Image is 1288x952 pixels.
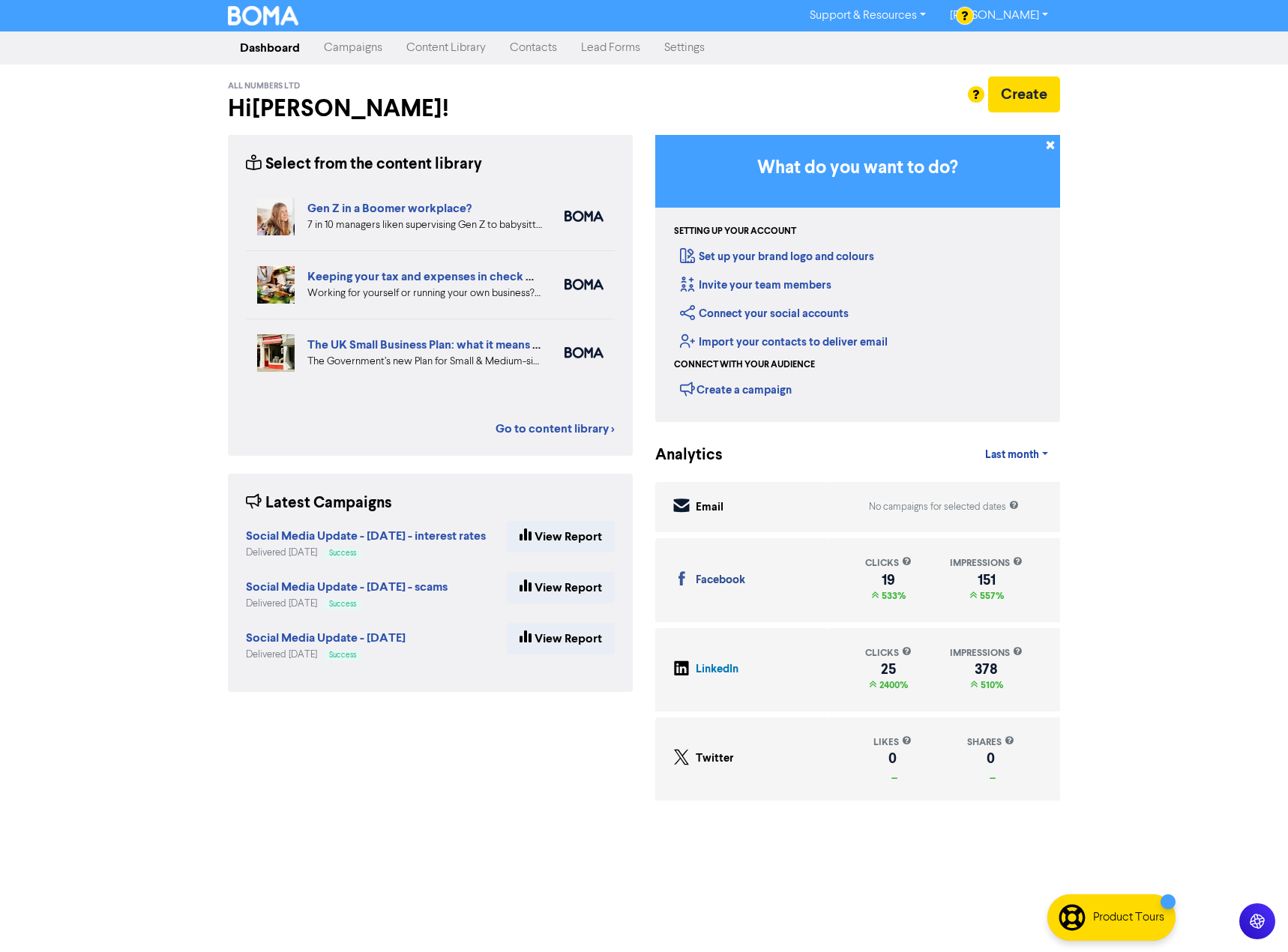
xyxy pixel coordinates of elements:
[329,549,356,557] span: Success
[246,630,406,645] strong: Social Media Update - [DATE]
[674,225,796,238] div: Setting up your account
[680,307,849,321] a: Connect your social accounts
[967,753,1014,765] div: 0
[967,735,1014,750] div: shares
[565,347,604,358] img: boma
[329,651,356,659] span: Success
[496,420,615,438] a: Go to content library >
[876,679,908,691] span: 2400%
[873,735,912,750] div: likes
[977,590,1004,602] span: 557%
[879,590,906,602] span: 533%
[696,661,738,678] div: LinkedIn
[246,546,486,560] div: Delivered [DATE]
[228,81,300,91] span: All Numbers Ltd
[246,579,448,594] strong: Social Media Update - [DATE] - scams
[307,354,542,370] div: The Government’s new Plan for Small & Medium-sized Businesses (SMBs) offers a number of new oppor...
[329,600,356,608] span: Success
[950,574,1023,586] div: 151
[680,278,831,292] a: Invite your team members
[696,572,745,589] div: Facebook
[950,556,1023,570] div: impressions
[696,499,723,516] div: Email
[246,582,448,594] a: Social Media Update - [DATE] - scams
[865,574,912,586] div: 19
[678,157,1038,179] h3: What do you want to do?
[680,378,792,400] div: Create a campaign
[798,4,938,28] a: Support & Resources
[246,153,482,176] div: Select from the content library
[655,444,704,467] div: Analytics
[865,663,912,675] div: 25
[565,279,604,290] img: boma_accounting
[865,556,912,570] div: clicks
[950,663,1023,675] div: 378
[394,33,498,63] a: Content Library
[869,500,1019,514] div: No campaigns for selected dates
[246,597,448,611] div: Delivered [DATE]
[307,201,472,216] a: Gen Z in a Boomer workplace?
[1213,880,1288,952] iframe: Chat Widget
[888,768,897,780] span: _
[246,648,406,662] div: Delivered [DATE]
[507,623,615,654] a: View Report
[680,335,888,349] a: Import your contacts to deliver email
[569,33,652,63] a: Lead Forms
[507,572,615,603] a: View Report
[674,358,815,372] div: Connect with your audience
[987,768,996,780] span: _
[307,269,678,284] a: Keeping your tax and expenses in check when you are self-employed
[696,750,734,768] div: Twitter
[246,633,406,645] a: Social Media Update - [DATE]
[950,646,1023,660] div: impressions
[307,286,542,301] div: Working for yourself or running your own business? Setup robust systems for expenses & tax requir...
[312,33,394,63] a: Campaigns
[228,33,312,63] a: Dashboard
[938,4,1060,28] a: [PERSON_NAME]
[988,76,1060,112] button: Create
[507,521,615,552] a: View Report
[228,94,633,123] h2: Hi [PERSON_NAME] !
[680,250,874,264] a: Set up your brand logo and colours
[246,528,486,543] strong: Social Media Update - [DATE] - interest rates
[307,217,542,233] div: 7 in 10 managers liken supervising Gen Z to babysitting or parenting. But is your people manageme...
[865,646,912,660] div: clicks
[307,337,625,352] a: The UK Small Business Plan: what it means for your business
[978,679,1003,691] span: 510%
[565,211,604,222] img: boma
[498,33,569,63] a: Contacts
[246,531,486,543] a: Social Media Update - [DATE] - interest rates
[973,440,1060,470] a: Last month
[228,6,298,25] img: BOMA Logo
[873,753,912,765] div: 0
[985,448,1039,462] span: Last month
[246,492,392,515] div: Latest Campaigns
[655,135,1060,422] div: Getting Started in BOMA
[652,33,717,63] a: Settings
